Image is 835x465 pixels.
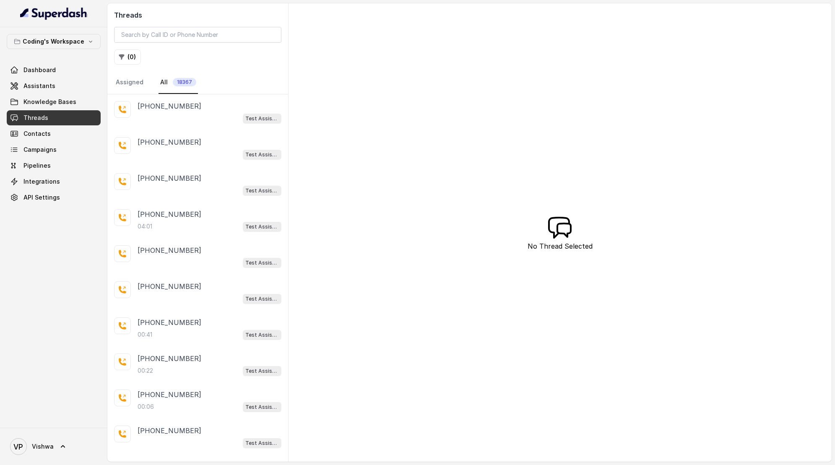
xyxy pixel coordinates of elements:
[245,295,279,303] p: Test Assistant-3
[138,173,201,183] p: [PHONE_NUMBER]
[114,10,281,20] h2: Threads
[114,49,141,65] button: (0)
[23,177,60,186] span: Integrations
[23,130,51,138] span: Contacts
[245,367,279,375] p: Test Assistant-3
[14,442,23,451] text: VP
[159,71,198,94] a: All18367
[7,142,101,157] a: Campaigns
[32,442,54,451] span: Vishwa
[138,281,201,291] p: [PHONE_NUMBER]
[138,137,201,147] p: [PHONE_NUMBER]
[23,36,85,47] p: Coding's Workspace
[528,241,593,251] p: No Thread Selected
[7,126,101,141] a: Contacts
[138,366,153,375] p: 00:22
[7,435,101,458] a: Vishwa
[23,114,48,122] span: Threads
[7,110,101,125] a: Threads
[7,78,101,94] a: Assistants
[173,78,196,86] span: 18367
[23,98,76,106] span: Knowledge Bases
[245,331,279,339] p: Test Assistant-3
[7,62,101,78] a: Dashboard
[23,193,60,202] span: API Settings
[138,353,201,364] p: [PHONE_NUMBER]
[138,209,201,219] p: [PHONE_NUMBER]
[245,187,279,195] p: Test Assistant- 2
[138,403,154,411] p: 00:06
[7,174,101,189] a: Integrations
[20,7,88,20] img: light.svg
[7,190,101,205] a: API Settings
[138,101,201,111] p: [PHONE_NUMBER]
[245,223,279,231] p: Test Assistant-3
[138,330,152,339] p: 00:41
[23,161,51,170] span: Pipelines
[138,245,201,255] p: [PHONE_NUMBER]
[23,82,55,90] span: Assistants
[23,145,57,154] span: Campaigns
[138,390,201,400] p: [PHONE_NUMBER]
[23,66,56,74] span: Dashboard
[7,158,101,173] a: Pipelines
[138,426,201,436] p: [PHONE_NUMBER]
[245,259,279,267] p: Test Assistant-3
[138,222,152,231] p: 04:01
[245,403,279,411] p: Test Assistant-3
[245,439,279,447] p: Test Assistant-3
[245,151,279,159] p: Test Assistant- 2
[114,71,145,94] a: Assigned
[7,94,101,109] a: Knowledge Bases
[245,114,279,123] p: Test Assistant- 2
[7,34,101,49] button: Coding's Workspace
[114,27,281,43] input: Search by Call ID or Phone Number
[138,317,201,327] p: [PHONE_NUMBER]
[114,71,281,94] nav: Tabs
